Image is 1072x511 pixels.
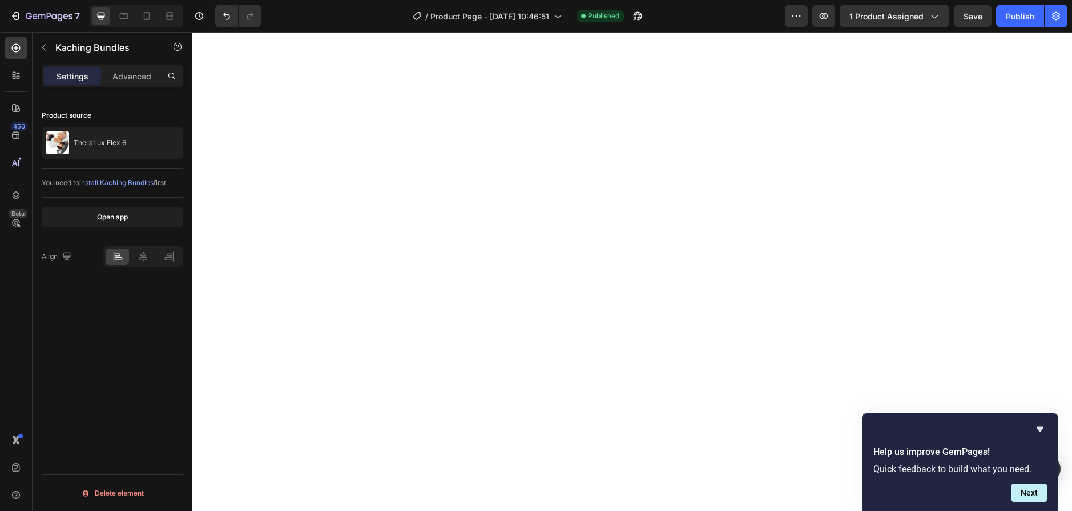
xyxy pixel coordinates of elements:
[42,178,183,188] div: You need to first.
[57,70,88,82] p: Settings
[849,10,924,22] span: 1 product assigned
[11,122,27,131] div: 450
[42,110,91,121] div: Product source
[55,41,152,54] p: Kaching Bundles
[42,207,183,227] button: Open app
[112,70,151,82] p: Advanced
[9,209,27,218] div: Beta
[42,249,74,265] div: Align
[954,5,992,27] button: Save
[425,10,428,22] span: /
[873,422,1047,502] div: Help us improve GemPages!
[840,5,949,27] button: 1 product assigned
[81,486,144,500] div: Delete element
[97,212,128,222] div: Open app
[873,445,1047,459] h2: Help us improve GemPages!
[996,5,1044,27] button: Publish
[588,11,619,21] span: Published
[192,32,1072,511] iframe: Design area
[1006,10,1034,22] div: Publish
[75,9,80,23] p: 7
[1033,422,1047,436] button: Hide survey
[79,178,154,187] span: install Kaching Bundles
[964,11,982,21] span: Save
[1011,484,1047,502] button: Next question
[42,484,183,502] button: Delete element
[215,5,261,27] div: Undo/Redo
[873,464,1047,474] p: Quick feedback to build what you need.
[430,10,549,22] span: Product Page - [DATE] 10:46:51
[5,5,85,27] button: 7
[46,131,69,154] img: product feature img
[74,139,126,147] p: TheraLux Flex 6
